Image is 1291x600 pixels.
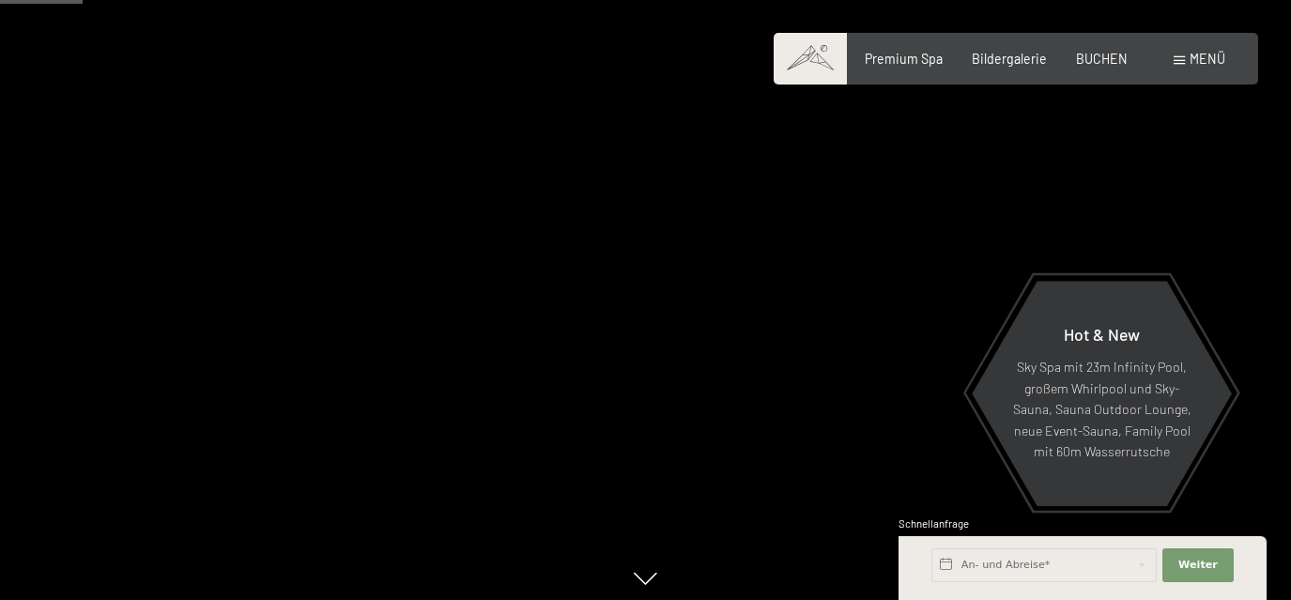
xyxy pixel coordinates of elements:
span: Schnellanfrage [899,517,969,530]
span: Menü [1190,51,1225,67]
a: Bildergalerie [972,51,1047,67]
p: Sky Spa mit 23m Infinity Pool, großem Whirlpool und Sky-Sauna, Sauna Outdoor Lounge, neue Event-S... [1012,357,1191,463]
span: Hot & New [1064,324,1140,345]
a: Premium Spa [865,51,943,67]
span: Weiter [1178,558,1218,573]
button: Weiter [1162,548,1234,582]
a: Hot & New Sky Spa mit 23m Infinity Pool, großem Whirlpool und Sky-Sauna, Sauna Outdoor Lounge, ne... [971,280,1233,507]
a: BUCHEN [1076,51,1128,67]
